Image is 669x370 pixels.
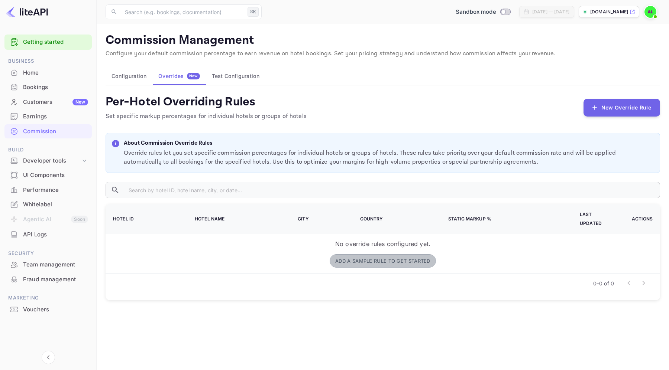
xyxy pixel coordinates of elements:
[23,112,88,121] div: Earnings
[120,4,245,19] input: Search (e.g. bookings, documentation)
[4,154,92,167] div: Developer tools
[186,204,289,234] th: Hotel Name
[4,294,92,302] span: Marketing
[439,204,571,234] th: Static Markup %
[4,80,92,95] div: Bookings
[72,99,88,105] div: New
[4,66,92,79] a: Home
[4,272,92,286] a: Fraud management
[23,83,88,92] div: Bookings
[106,67,152,85] button: Configuration
[23,38,88,46] a: Getting started
[4,80,92,94] a: Bookings
[187,73,200,78] span: New
[330,254,436,268] button: Add a sample rule to get started
[106,112,307,121] p: Set specific markup percentages for individual hotels or groups of hotels
[23,305,88,314] div: Vouchers
[4,249,92,258] span: Security
[4,109,92,124] div: Earnings
[593,279,614,287] p: 0–0 of 0
[206,67,265,85] button: Test Configuration
[23,127,88,136] div: Commission
[351,204,439,234] th: Country
[4,183,92,197] div: Performance
[4,35,92,50] div: Getting started
[23,171,88,180] div: UI Components
[453,8,513,16] div: Switch to Production mode
[23,261,88,269] div: Team management
[4,146,92,154] span: Build
[644,6,656,18] img: Abdelhakim Ait Lafkih
[23,69,88,77] div: Home
[4,57,92,65] span: Business
[623,204,660,234] th: Actions
[115,140,116,147] p: i
[584,99,660,117] button: New Override Rule
[23,230,88,239] div: API Logs
[106,94,307,109] h4: Per-Hotel Overriding Rules
[4,95,92,109] div: CustomersNew
[4,109,92,123] a: Earnings
[4,302,92,316] a: Vouchers
[6,6,48,18] img: LiteAPI logo
[4,168,92,182] a: UI Components
[335,239,430,248] p: No override rules configured yet.
[4,168,92,183] div: UI Components
[571,204,623,234] th: Last Updated
[4,183,92,197] a: Performance
[4,258,92,271] a: Team management
[23,186,88,194] div: Performance
[248,7,259,17] div: ⌘K
[4,197,92,211] a: Whitelabel
[124,139,654,148] p: About Commission Override Rules
[289,204,351,234] th: City
[23,98,88,107] div: Customers
[23,200,88,209] div: Whitelabel
[590,9,628,15] p: [DOMAIN_NAME]
[158,73,200,79] div: Overrides
[124,149,654,167] p: Override rules let you set specific commission percentages for individual hotels or groups of hot...
[4,95,92,109] a: CustomersNew
[4,197,92,212] div: Whitelabel
[4,124,92,139] div: Commission
[23,157,81,165] div: Developer tools
[532,9,569,15] div: [DATE] — [DATE]
[42,351,55,364] button: Collapse navigation
[4,227,92,241] a: API Logs
[106,49,660,58] p: Configure your default commission percentage to earn revenue on hotel bookings. Set your pricing ...
[23,275,88,284] div: Fraud management
[456,8,496,16] span: Sandbox mode
[106,33,660,48] p: Commission Management
[4,124,92,138] a: Commission
[123,182,660,198] input: Search by hotel ID, hotel name, city, or date...
[106,204,186,234] th: Hotel ID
